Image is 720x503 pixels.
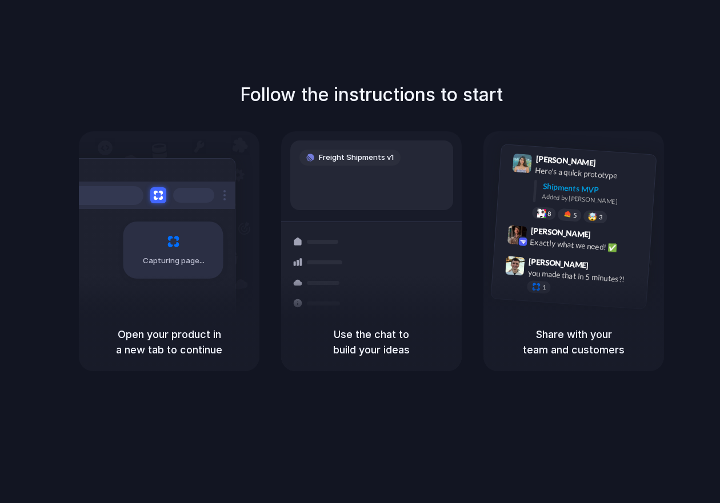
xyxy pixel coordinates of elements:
[295,327,448,357] h5: Use the chat to build your ideas
[535,152,596,169] span: [PERSON_NAME]
[93,327,246,357] h5: Open your product in a new tab to continue
[573,212,577,219] span: 5
[143,255,206,267] span: Capturing page
[319,152,394,163] span: Freight Shipments v1
[599,214,603,220] span: 3
[530,236,644,256] div: Exactly what we need! ✅
[594,230,618,244] span: 9:42 AM
[529,255,589,272] span: [PERSON_NAME]
[542,192,647,208] div: Added by [PERSON_NAME]
[497,327,650,357] h5: Share with your team and customers
[547,211,551,217] span: 8
[240,81,503,108] h1: Follow the instructions to start
[542,284,546,291] span: 1
[530,224,591,241] span: [PERSON_NAME]
[535,164,649,184] div: Here's a quick prototype
[599,158,623,172] span: 9:41 AM
[592,261,615,275] span: 9:47 AM
[527,267,642,287] div: you made that in 5 minutes?!
[542,180,648,199] div: Shipments MVP
[588,213,598,222] div: 🤯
